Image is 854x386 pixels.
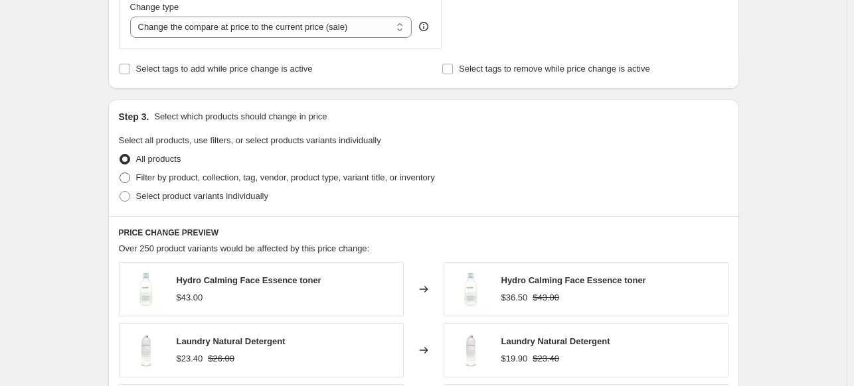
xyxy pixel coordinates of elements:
[533,291,559,304] strike: $43.00
[119,243,370,253] span: Over 250 product variants would be affected by this price change:
[501,275,646,285] span: Hydro Calming Face Essence toner
[533,352,559,365] strike: $23.40
[136,154,181,164] span: All products
[459,64,650,74] span: Select tags to remove while price change is active
[451,330,491,370] img: 111111_80x.jpg
[154,110,327,123] p: Select which products should change in price
[119,110,149,123] h2: Step 3.
[501,336,610,346] span: Laundry Natural Detergent
[451,269,491,309] img: 43_80x.png
[119,227,728,238] h6: PRICE CHANGE PREVIEW
[177,352,203,365] div: $23.40
[126,330,166,370] img: 111111_80x.jpg
[177,275,321,285] span: Hydro Calming Face Essence toner
[417,20,430,33] div: help
[501,352,528,365] div: $19.90
[136,172,435,182] span: Filter by product, collection, tag, vendor, product type, variant title, or inventory
[177,291,203,304] div: $43.00
[208,352,234,365] strike: $26.00
[501,291,528,304] div: $36.50
[130,2,179,12] span: Change type
[177,336,286,346] span: Laundry Natural Detergent
[136,191,268,201] span: Select product variants individually
[119,135,381,145] span: Select all products, use filters, or select products variants individually
[126,269,166,309] img: 43_80x.png
[136,64,313,74] span: Select tags to add while price change is active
